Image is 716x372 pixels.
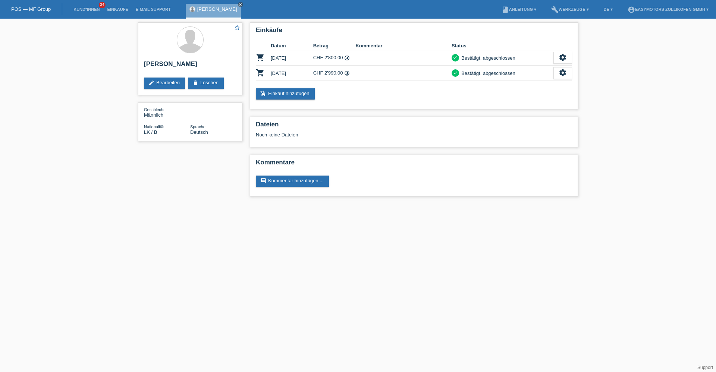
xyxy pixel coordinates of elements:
div: Männlich [144,107,190,118]
a: account_circleEasymotors Zollikofen GmbH ▾ [624,7,712,12]
i: settings [559,53,567,62]
i: 12 Raten [344,55,350,61]
td: CHF 2'800.00 [313,50,356,66]
i: 24 Raten [344,70,350,76]
i: comment [260,178,266,184]
a: add_shopping_cartEinkauf hinzufügen [256,88,315,100]
i: build [551,6,559,13]
h2: Kommentare [256,159,572,170]
h2: Einkäufe [256,26,572,38]
div: Bestätigt, abgeschlossen [459,69,515,77]
div: Bestätigt, abgeschlossen [459,54,515,62]
i: close [239,3,242,6]
i: star_border [234,24,241,31]
i: check [453,55,458,60]
i: edit [148,80,154,86]
i: delete [192,80,198,86]
td: [DATE] [271,66,313,81]
td: [DATE] [271,50,313,66]
a: Support [697,365,713,370]
a: POS — MF Group [11,6,51,12]
th: Kommentar [355,41,452,50]
a: deleteLöschen [188,78,224,89]
a: Kund*innen [70,7,103,12]
span: Sprache [190,124,205,129]
i: book [502,6,509,13]
a: DE ▾ [600,7,616,12]
i: settings [559,69,567,77]
th: Betrag [313,41,356,50]
h2: [PERSON_NAME] [144,60,236,72]
h2: Dateien [256,121,572,132]
span: Nationalität [144,124,164,129]
i: POSP00017687 [256,68,265,77]
a: star_border [234,24,241,32]
span: 34 [99,2,106,8]
a: bookAnleitung ▾ [498,7,540,12]
a: buildWerkzeuge ▾ [547,7,593,12]
th: Datum [271,41,313,50]
a: [PERSON_NAME] [197,6,237,12]
a: E-Mail Support [132,7,175,12]
span: Geschlecht [144,107,164,112]
a: Einkäufe [103,7,132,12]
div: Noch keine Dateien [256,132,484,138]
td: CHF 2'990.00 [313,66,356,81]
i: account_circle [628,6,635,13]
span: Deutsch [190,129,208,135]
i: check [453,70,458,75]
th: Status [452,41,553,50]
i: POSP00007368 [256,53,265,62]
a: commentKommentar hinzufügen ... [256,176,329,187]
a: close [238,2,243,7]
a: editBearbeiten [144,78,185,89]
i: add_shopping_cart [260,91,266,97]
span: Sri Lanka / B / 24.10.1994 [144,129,157,135]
